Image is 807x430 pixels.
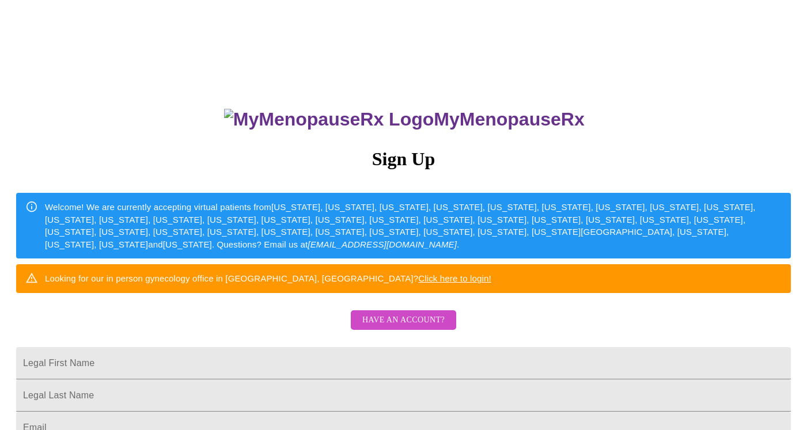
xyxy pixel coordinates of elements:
[45,268,491,289] div: Looking for our in person gynecology office in [GEOGRAPHIC_DATA], [GEOGRAPHIC_DATA]?
[362,313,445,328] span: Have an account?
[18,109,791,130] h3: MyMenopauseRx
[348,323,459,333] a: Have an account?
[308,239,457,249] em: [EMAIL_ADDRESS][DOMAIN_NAME]
[16,149,791,170] h3: Sign Up
[418,273,491,283] a: Click here to login!
[224,109,434,130] img: MyMenopauseRx Logo
[45,196,782,255] div: Welcome! We are currently accepting virtual patients from [US_STATE], [US_STATE], [US_STATE], [US...
[351,310,456,330] button: Have an account?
